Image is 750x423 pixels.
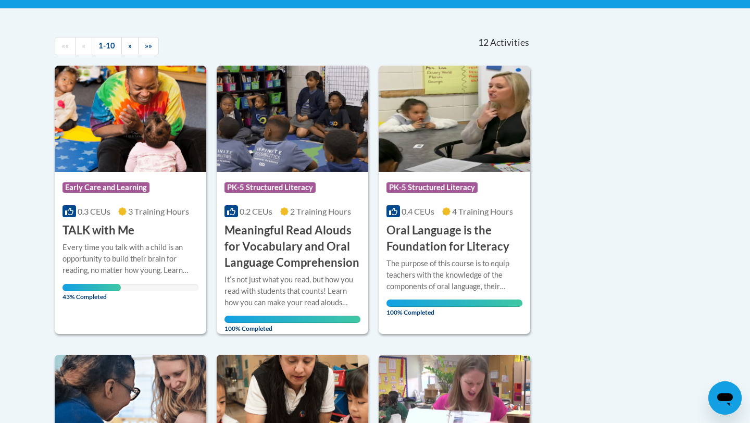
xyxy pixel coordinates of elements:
[217,66,368,334] a: Course LogoPK-5 Structured Literacy0.2 CEUs2 Training Hours Meaningful Read Alouds for Vocabulary...
[386,222,522,255] h3: Oral Language is the Foundation for Literacy
[708,381,742,415] iframe: Button to launch messaging window
[121,37,139,55] a: Next
[63,242,198,276] div: Every time you talk with a child is an opportunity to build their brain for reading, no matter ho...
[63,222,134,239] h3: TALK with Me
[63,284,121,291] div: Your progress
[138,37,159,55] a: End
[128,206,189,216] span: 3 Training Hours
[145,41,152,50] span: »»
[55,66,206,334] a: Course LogoEarly Care and Learning0.3 CEUs3 Training Hours TALK with MeEvery time you talk with a...
[240,206,272,216] span: 0.2 CEUs
[75,37,92,55] a: Previous
[55,37,76,55] a: Begining
[224,182,316,193] span: PK-5 Structured Literacy
[224,316,360,332] span: 100% Completed
[386,182,478,193] span: PK-5 Structured Literacy
[490,37,529,48] span: Activities
[379,66,530,172] img: Course Logo
[386,300,522,316] span: 100% Completed
[55,66,206,172] img: Course Logo
[290,206,351,216] span: 2 Training Hours
[61,41,69,50] span: ««
[386,300,522,307] div: Your progress
[128,41,132,50] span: »
[452,206,513,216] span: 4 Training Hours
[82,41,85,50] span: «
[217,66,368,172] img: Course Logo
[386,258,522,292] div: The purpose of this course is to equip teachers with the knowledge of the components of oral lang...
[478,37,489,48] span: 12
[224,316,360,323] div: Your progress
[63,284,121,301] span: 43% Completed
[78,206,110,216] span: 0.3 CEUs
[63,182,149,193] span: Early Care and Learning
[224,274,360,308] div: Itʹs not just what you read, but how you read with students that counts! Learn how you can make y...
[92,37,122,55] a: 1-10
[402,206,434,216] span: 0.4 CEUs
[379,66,530,334] a: Course LogoPK-5 Structured Literacy0.4 CEUs4 Training Hours Oral Language is the Foundation for L...
[224,222,360,270] h3: Meaningful Read Alouds for Vocabulary and Oral Language Comprehension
